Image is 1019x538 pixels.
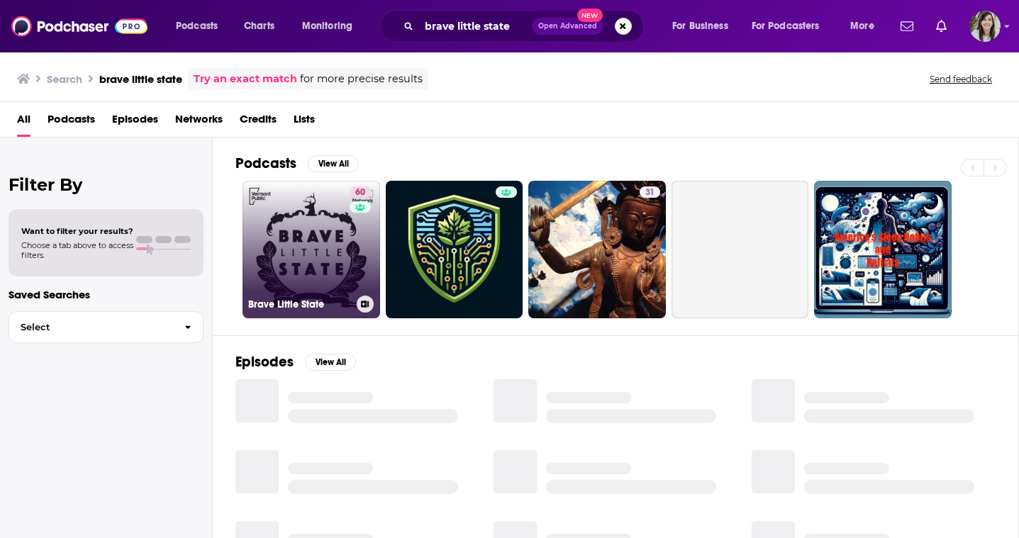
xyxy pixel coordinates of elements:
span: Charts [244,16,274,36]
a: Show notifications dropdown [930,14,952,38]
input: Search podcasts, credits, & more... [419,15,532,38]
img: User Profile [969,11,1001,42]
button: open menu [166,15,236,38]
img: Podchaser - Follow, Share and Rate Podcasts [11,13,147,40]
div: Search podcasts, credits, & more... [394,10,657,43]
a: Try an exact match [194,71,297,87]
p: Saved Searches [9,288,204,301]
button: Open AdvancedNew [532,18,603,35]
a: 31 [640,186,660,198]
h2: Podcasts [235,155,296,172]
span: New [577,9,603,22]
span: Monitoring [302,16,352,36]
button: View All [305,354,356,371]
a: Charts [235,15,283,38]
a: 60Brave Little State [243,181,380,318]
button: open menu [662,15,746,38]
span: More [850,16,874,36]
span: Logged in as devinandrade [969,11,1001,42]
a: Credits [240,108,277,137]
a: 31 [528,181,666,318]
span: 60 [355,186,365,200]
button: open menu [840,15,892,38]
a: Lists [294,108,315,137]
a: All [17,108,30,137]
span: For Business [672,16,728,36]
span: Open Advanced [538,23,597,30]
a: Networks [175,108,223,137]
a: Podcasts [48,108,95,137]
button: Show profile menu [969,11,1001,42]
span: Want to filter your results? [21,226,133,236]
button: open menu [742,15,840,38]
h3: Brave Little State [248,298,351,310]
a: EpisodesView All [235,353,356,371]
h3: Search [47,72,82,86]
button: Send feedback [925,73,996,85]
a: PodcastsView All [235,155,359,172]
a: Show notifications dropdown [895,14,919,38]
button: open menu [292,15,371,38]
a: 60 [350,186,371,198]
button: View All [308,155,359,172]
h3: brave little state [99,72,182,86]
h2: Filter By [9,174,204,195]
span: 31 [645,186,655,200]
a: Episodes [112,108,158,137]
span: Choose a tab above to access filters. [21,240,133,260]
h2: Episodes [235,353,294,371]
span: Select [9,323,173,332]
button: Select [9,311,204,343]
span: for more precise results [300,71,423,87]
span: Podcasts [176,16,218,36]
span: For Podcasters [752,16,820,36]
